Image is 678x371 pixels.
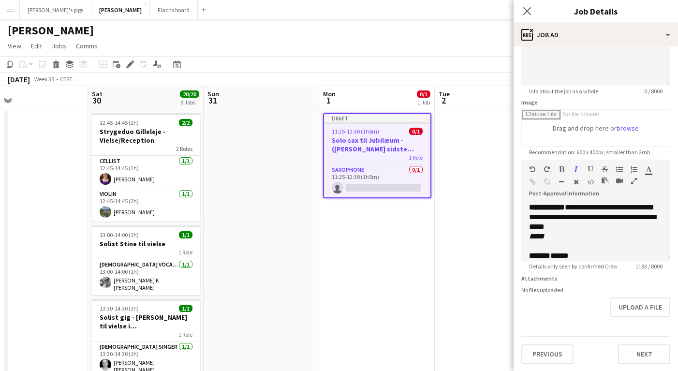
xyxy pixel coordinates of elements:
[90,95,103,106] span: 30
[92,259,200,295] app-card-role: [DEMOGRAPHIC_DATA] Vocal + guitar1/113:00-14:00 (1h)[PERSON_NAME] K [PERSON_NAME]
[180,90,199,98] span: 20/20
[206,95,219,106] span: 31
[618,344,670,364] button: Next
[324,136,430,153] h3: Solo sax til Jubilæum - ([PERSON_NAME] sidste bekræftelse)
[558,165,565,173] button: Bold
[92,225,200,295] app-job-card: 13:00-14:00 (1h)1/1Solist Stine til vielse1 Role[DEMOGRAPHIC_DATA] Vocal + guitar1/113:00-14:00 (...
[631,177,637,185] button: Fullscreen
[323,89,336,98] span: Mon
[92,113,200,222] app-job-card: 12:45-14:45 (2h)2/2Strygeduo Gilleleje - Vielse/Reception2 RolesCellist1/112:45-14:45 (2h)[PERSON...
[150,0,198,19] button: Flachs board
[179,119,192,126] span: 2/2
[180,99,199,106] div: 9 Jobs
[521,275,558,282] label: Attachments
[616,177,623,185] button: Insert video
[544,165,550,173] button: Redo
[52,42,66,50] span: Jobs
[27,40,46,52] a: Edit
[324,114,430,122] div: Draft
[602,177,608,185] button: Paste as plain text
[8,74,30,84] div: [DATE]
[645,165,652,173] button: Text Color
[31,42,42,50] span: Edit
[60,75,73,83] div: CEST
[323,113,431,198] app-job-card: Draft11:25-12:30 (1h5m)0/1Solo sax til Jubilæum - ([PERSON_NAME] sidste bekræftelse)1 RoleSaxopho...
[587,165,594,173] button: Underline
[322,95,336,106] span: 1
[636,88,670,95] span: 0 / 8000
[92,313,200,330] h3: Solist gig - [PERSON_NAME] til vielse i [GEOGRAPHIC_DATA]
[207,89,219,98] span: Sun
[176,145,192,152] span: 2 Roles
[558,178,565,186] button: Horizontal Line
[573,178,579,186] button: Clear Formatting
[631,165,637,173] button: Ordered List
[514,5,678,17] h3: Job Details
[76,42,98,50] span: Comms
[514,23,678,46] div: Job Ad
[521,286,670,294] div: No files uploaded.
[92,156,200,189] app-card-role: Cellist1/112:45-14:45 (2h)[PERSON_NAME]
[4,40,25,52] a: View
[521,263,625,270] span: Details only seen by confirmed Crew
[521,148,658,156] span: Recommendation: 600 x 400px, smaller than 2mb
[100,231,139,238] span: 13:00-14:00 (1h)
[437,95,450,106] span: 2
[72,40,102,52] a: Comms
[91,0,150,19] button: [PERSON_NAME]
[8,42,21,50] span: View
[178,331,192,338] span: 1 Role
[417,90,430,98] span: 0/1
[324,164,430,197] app-card-role: Saxophone0/111:25-12:30 (1h5m)
[179,305,192,312] span: 1/1
[521,88,606,95] span: Info about the job as a whole
[100,119,139,126] span: 12:45-14:45 (2h)
[8,23,94,38] h1: [PERSON_NAME]
[602,165,608,173] button: Strikethrough
[439,89,450,98] span: Tue
[573,165,579,173] button: Italic
[100,305,139,312] span: 13:30-14:30 (1h)
[92,127,200,145] h3: Strygeduo Gilleleje - Vielse/Reception
[179,231,192,238] span: 1/1
[417,99,430,106] div: 1 Job
[529,165,536,173] button: Undo
[20,0,91,19] button: [PERSON_NAME]'s gigs
[332,128,379,135] span: 11:25-12:30 (1h5m)
[587,178,594,186] button: HTML Code
[610,297,670,317] button: Upload a file
[178,249,192,256] span: 1 Role
[92,189,200,222] app-card-role: Violin1/112:45-14:45 (2h)[PERSON_NAME]
[92,239,200,248] h3: Solist Stine til vielse
[409,128,423,135] span: 0/1
[409,154,423,161] span: 1 Role
[628,263,670,270] span: 1183 / 8000
[616,165,623,173] button: Unordered List
[521,344,574,364] button: Previous
[48,40,70,52] a: Jobs
[92,89,103,98] span: Sat
[32,75,56,83] span: Week 35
